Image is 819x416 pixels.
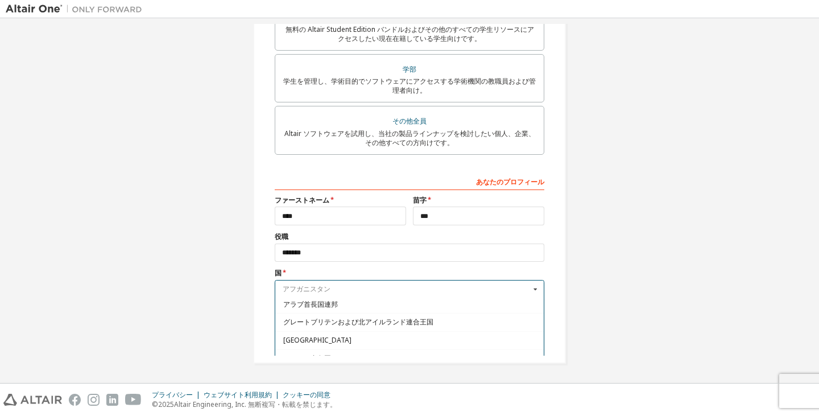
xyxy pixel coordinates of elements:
[174,399,337,409] font: Altair Engineering, Inc. 無断複写・転載を禁じます。
[283,299,338,308] font: アラブ首長国連邦
[6,3,148,15] img: アルタイルワン
[275,268,282,278] font: 国
[283,390,330,399] font: クッキーの同意
[283,335,351,345] font: [GEOGRAPHIC_DATA]
[283,76,536,95] font: 学生を管理し、学術目的でソフトウェアにアクセスする学術機関の教職員および管理者向け。
[392,116,427,126] font: その他全員
[88,394,100,406] img: instagram.svg
[284,129,535,147] font: Altair ソフトウェアを試用し、当社の製品ラインナップを検討したい個人、企業、その他すべての方向けです。
[286,24,534,43] font: 無料の Altair Student Edition バンドルおよびその他のすべての学生リソースにアクセスしたい現在在籍している学生向けです。
[476,177,544,187] font: あなたのプロフィール
[204,390,272,399] font: ウェブサイト利用規約
[152,399,158,409] font: ©
[283,317,433,327] font: グレートブリテンおよび北アイルランド連合王国
[69,394,81,406] img: facebook.svg
[125,394,142,406] img: youtube.svg
[413,195,427,205] font: 苗字
[152,390,193,399] font: プライバシー
[158,399,174,409] font: 2025
[275,195,329,205] font: ファーストネーム
[403,64,416,74] font: 学部
[106,394,118,406] img: linkedin.svg
[275,232,288,241] font: 役職
[3,394,62,406] img: altair_logo.svg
